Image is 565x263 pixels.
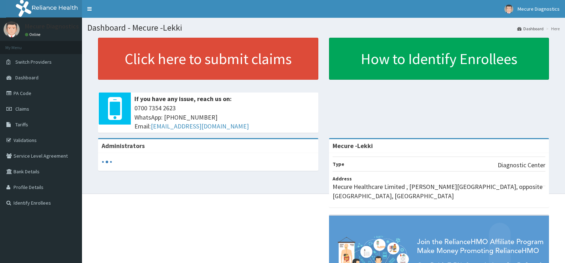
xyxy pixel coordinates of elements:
[498,161,545,170] p: Diagnostic Center
[87,23,560,32] h1: Dashboard - Mecure -Lekki
[518,6,560,12] span: Mecure Diagnostics
[15,121,28,128] span: Tariffs
[333,182,546,200] p: Mecure Healthcare Limited , [PERSON_NAME][GEOGRAPHIC_DATA], opposite [GEOGRAPHIC_DATA], [GEOGRAPH...
[134,95,232,103] b: If you have any issue, reach us on:
[15,74,38,81] span: Dashboard
[25,32,42,37] a: Online
[15,59,52,65] span: Switch Providers
[102,142,145,150] b: Administrators
[544,26,560,32] li: Here
[151,122,249,130] a: [EMAIL_ADDRESS][DOMAIN_NAME]
[4,21,20,37] img: User Image
[333,142,373,150] strong: Mecure -Lekki
[25,23,79,30] p: Mecure Diagnostics
[134,104,315,131] span: 0700 7354 2623 WhatsApp: [PHONE_NUMBER] Email:
[517,26,544,32] a: Dashboard
[333,161,344,167] b: Type
[329,38,549,80] a: How to Identify Enrollees
[15,106,29,112] span: Claims
[98,38,318,80] a: Click here to submit claims
[504,5,513,14] img: User Image
[102,157,112,167] svg: audio-loading
[333,175,352,182] b: Address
